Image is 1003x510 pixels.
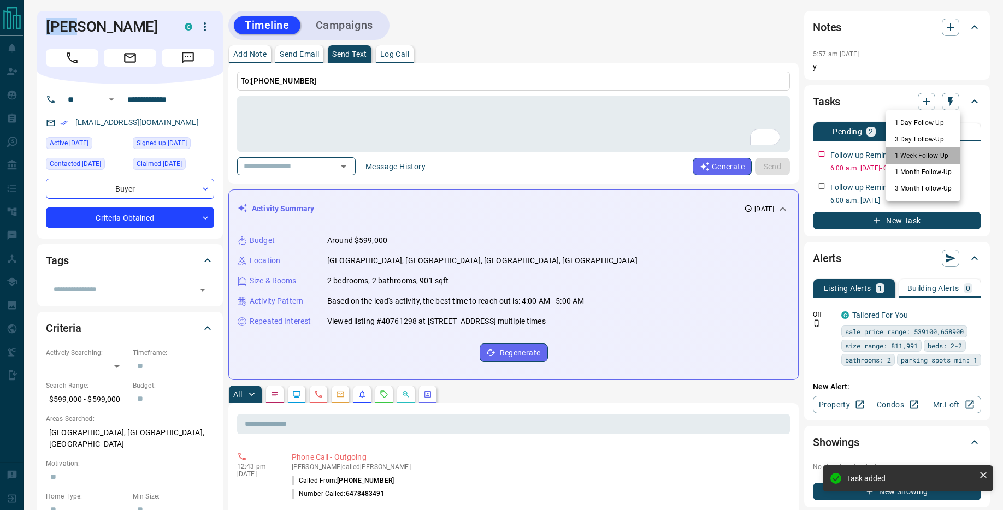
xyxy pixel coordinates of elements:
li: 1 Month Follow-Up [886,164,960,180]
div: Task added [847,474,975,483]
li: 3 Month Follow-Up [886,180,960,197]
li: 3 Day Follow-Up [886,131,960,147]
li: 1 Week Follow-Up [886,147,960,164]
li: 1 Day Follow-Up [886,115,960,131]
